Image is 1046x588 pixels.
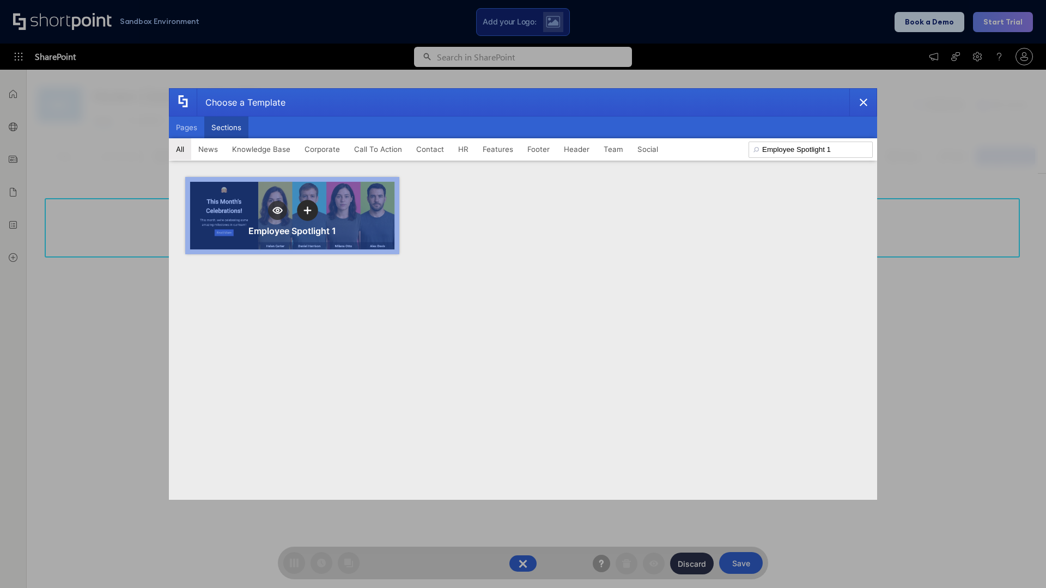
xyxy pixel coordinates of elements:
button: Team [597,138,630,160]
button: Call To Action [347,138,409,160]
button: Knowledge Base [225,138,297,160]
div: Choose a Template [197,89,285,116]
button: Footer [520,138,557,160]
button: Features [476,138,520,160]
button: News [191,138,225,160]
iframe: Chat Widget [850,462,1046,588]
button: All [169,138,191,160]
input: Search [749,142,873,158]
button: Corporate [297,138,347,160]
button: Header [557,138,597,160]
button: Sections [204,117,248,138]
button: Social [630,138,665,160]
button: HR [451,138,476,160]
button: Contact [409,138,451,160]
div: Employee Spotlight 1 [248,225,336,236]
div: template selector [169,88,877,500]
button: Pages [169,117,204,138]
